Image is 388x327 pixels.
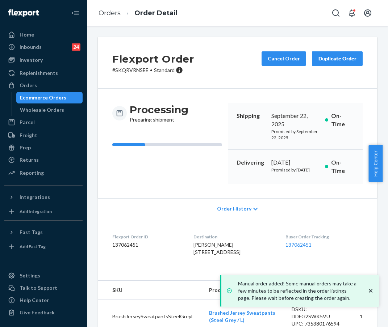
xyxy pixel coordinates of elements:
[209,310,275,323] a: Brushed Jersey Sweatpants (Steel Grey / L)
[150,67,153,73] span: •
[4,294,83,306] a: Help Center
[20,272,40,279] div: Settings
[20,56,43,64] div: Inventory
[331,112,354,128] p: On-Time
[20,156,39,163] div: Returns
[4,67,83,79] a: Replenishments
[331,158,354,175] p: On-Time
[292,306,342,320] div: DSKU: DDFG2SWK5VU
[20,297,49,304] div: Help Center
[16,104,83,116] a: Wholesale Orders
[20,119,35,126] div: Parcel
[112,241,182,249] dd: 137062451
[193,234,274,240] dt: Destination
[4,116,83,128] a: Parcel
[20,106,64,114] div: Wholesale Orders
[237,112,266,120] p: Shipping
[20,94,66,101] div: Ecommerce Orders
[285,242,312,248] a: 137062451
[4,226,83,238] button: Fast Tags
[217,205,251,212] span: Order History
[20,82,37,89] div: Orders
[99,9,121,17] a: Orders
[130,103,188,116] h3: Processing
[271,167,320,173] p: Promised by [DATE]
[4,129,83,141] a: Freight
[20,169,44,177] div: Reporting
[193,242,241,255] span: [PERSON_NAME] [STREET_ADDRESS]
[4,282,83,294] a: Talk to Support
[20,243,46,250] div: Add Fast Tag
[20,284,57,292] div: Talk to Support
[271,158,320,167] div: [DATE]
[20,144,31,151] div: Prep
[360,6,375,20] button: Open account menu
[4,29,83,41] a: Home
[93,3,183,24] ol: breadcrumbs
[130,103,188,123] div: Preparing shipment
[20,208,52,215] div: Add Integration
[203,281,286,300] th: Product Name
[238,280,360,302] p: Manual order added! Some manual orders may take a few minutes to be reflected in the order listin...
[20,69,58,77] div: Replenishments
[4,142,83,153] a: Prep
[98,281,203,300] th: SKU
[154,67,175,73] span: Standard
[4,241,83,252] a: Add Fast Tag
[4,54,83,66] a: Inventory
[72,43,80,51] div: 24
[262,51,306,66] button: Cancel Order
[312,51,363,66] button: Duplicate Order
[329,6,343,20] button: Open Search Box
[4,191,83,203] button: Integrations
[4,307,83,318] button: Give Feedback
[20,309,55,316] div: Give Feedback
[4,154,83,166] a: Returns
[4,41,83,53] a: Inbounds24
[134,9,178,17] a: Order Detail
[285,234,363,240] dt: Buyer Order Tracking
[112,67,194,74] p: # SKQRVRNSEE
[20,229,43,236] div: Fast Tags
[68,6,83,20] button: Close Navigation
[4,167,83,179] a: Reporting
[271,128,320,141] p: Promised by September 22, 2025
[20,194,50,201] div: Integrations
[4,270,83,281] a: Settings
[271,112,320,128] div: September 22, 2025
[8,9,39,17] img: Flexport logo
[318,55,356,62] div: Duplicate Order
[20,132,37,139] div: Freight
[368,145,383,182] button: Help Center
[112,234,182,240] dt: Flexport Order ID
[345,6,359,20] button: Open notifications
[20,31,34,38] div: Home
[16,92,83,103] a: Ecommerce Orders
[20,43,42,51] div: Inbounds
[112,51,194,67] h2: Flexport Order
[4,80,83,91] a: Orders
[237,158,266,167] p: Delivering
[367,287,374,294] svg: close toast
[4,206,83,217] a: Add Integration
